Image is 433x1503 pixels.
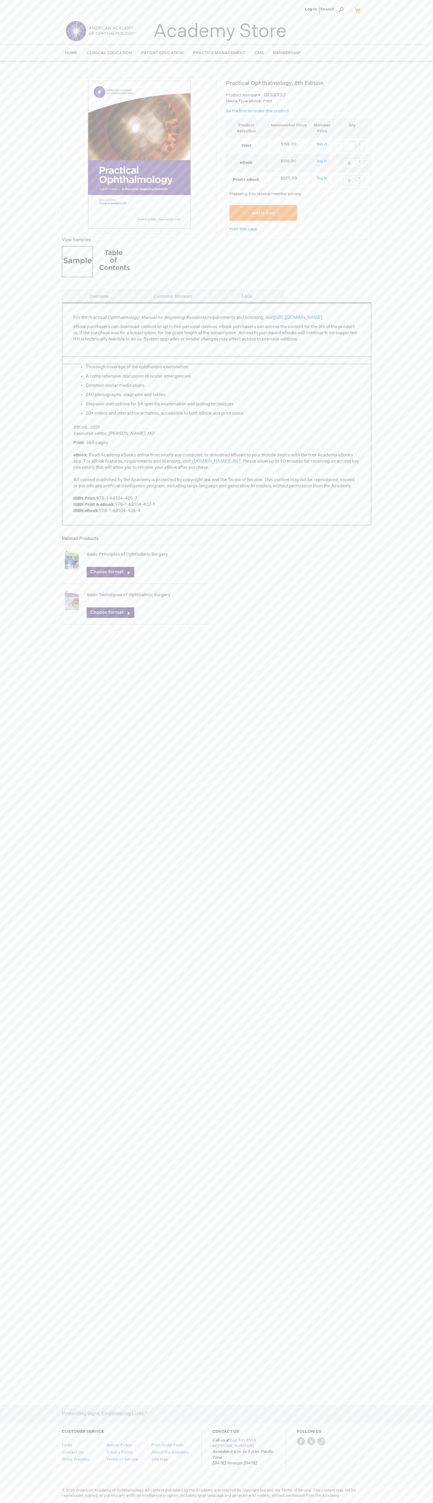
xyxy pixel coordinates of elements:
a: CME [250,45,268,61]
a: Log In [305,7,317,12]
strong: eBook [229,160,263,166]
a: Return Policy [106,1443,132,1448]
span: Home [65,50,77,55]
input: Qty [343,158,355,168]
span: Please to receive member pricing [229,191,301,196]
p: eBook purchasers can download content on up to five personal devices. eBook purchasers can access... [73,324,360,342]
div: 0230013U [264,92,285,98]
a: Membership [268,45,305,61]
img: Facebook [297,1437,305,1445]
img: Practical Ophthalmology, 8th Edition [65,81,213,229]
span: Add to Cart [252,211,275,216]
a: Overview [62,290,136,302]
div: - [355,146,364,151]
div: + [355,175,364,181]
a: log in [317,176,327,181]
input: Qty [343,141,355,151]
strong: Product Number [226,93,262,98]
td: $225.00 [266,172,311,189]
strong: Related Products [62,536,98,541]
img: Basic Principles of Ophthalmic Surgery [62,547,82,572]
th: Member Price [311,119,334,138]
li: Thorough coverage of the ophthalmic examination [86,364,360,370]
a: Be the first to review this product [226,109,289,113]
a: Contact Us [62,1450,84,1455]
div: For the requirements and licensing, visit . [73,315,360,342]
p: : 360 pages : Read Academy eBooks online from nearly any computer, or download eBooks to your mob... [73,440,360,514]
li: Stepwise instructions for 54 specific examination and testing techniques [86,401,360,407]
p: View Samples [62,237,217,243]
em: Practical Ophthalmology: Manual for Beginning Residents, [88,315,207,320]
div: + [355,141,364,147]
span: Membership [273,50,301,55]
img: Basic Techniques of Ophthalmic Surgery [62,588,82,613]
th: Nonmember Price [266,119,311,138]
strong: ISBN Print & eBook: [73,502,115,507]
a: Terms of Service [106,1457,138,1462]
span: Search [320,3,344,15]
div: - [355,163,364,168]
li: 240 photographs, diagrams and tables [86,392,360,398]
a: About the Academy [151,1450,189,1455]
th: Product Selection [226,119,267,138]
span: © 2025 American Academy of Ophthalmology. All content published by the Academy is protected by co... [57,1488,376,1498]
a: Print Order Form [151,1443,184,1448]
span: Practical Ophthalmology, 8th Edition [226,80,324,87]
a: Order Tracking [62,1457,90,1462]
a: Basic Techniques of Ophthalmic Surgery [87,592,171,597]
a: Site Map [151,1457,168,1462]
em: Available 8 a.m. to 5 p.m. Pacific Time [DATE] through [DATE] [212,1449,273,1466]
span: Patient Education [141,50,184,55]
td: $135.00 [266,155,311,172]
button: Add to Cart [229,205,297,221]
div: - [355,180,364,185]
strong: ISBN eBook: [73,508,99,513]
img: Click to view [99,246,130,277]
li: 20+ videos and interactive activities, accessible to both eBook and print users [86,410,360,417]
span: CME [254,50,264,55]
a: Clinical Education [82,45,136,61]
a: Patient Education [136,45,188,61]
a: Choose format [87,567,134,577]
a: Print this page [229,225,257,233]
a: [DOMAIN_NAME][URL] [192,459,240,464]
a: FOLLOW US [297,1429,322,1434]
a: log in [317,142,327,147]
img: Click to view [62,246,93,277]
a: Privacy Policy [106,1450,133,1455]
a: Basic Principles of Ophthalmic Surgery [87,552,168,557]
a: [PHONE_NUMBER] [216,1443,254,1448]
em: 8th ed., 2021 Executive editor, [PERSON_NAME], MD [73,425,154,436]
a: Choose format [87,607,134,618]
strong: Print [229,143,263,149]
a: FAQs [62,1443,72,1448]
span: Clinical Education [87,50,132,55]
p: Call us at or [212,1437,275,1466]
strong: Print [73,440,84,445]
li: A comprehensive discussion of ocular emergencies [86,373,360,379]
a: FAQs [210,290,284,302]
p: eBook, Print [226,98,371,104]
strong: eBook [73,452,87,458]
td: $155.00 [266,138,311,155]
strong: Media Type: [226,99,249,104]
span: Practice Management [193,50,245,55]
a: log in [317,159,327,164]
th: Qty [334,119,371,138]
a: 866.561.8558 [230,1438,256,1443]
a: CONTACT US [212,1429,239,1434]
strong: Print + eBook [229,177,263,183]
img: instagram [318,1437,325,1445]
strong: ISBN Print: [73,496,96,501]
a: CUSTOMER SERVICE [62,1429,104,1434]
a: Academy Store [153,20,287,43]
a: log in [242,191,252,196]
a: Customer Reviews [136,290,210,302]
a: [URL][DOMAIN_NAME] [274,315,322,320]
img: Twitter [307,1437,315,1445]
a: Practice Management [188,45,250,61]
li: Common ocular medications [86,383,360,389]
input: Qty [343,175,355,185]
div: + [355,158,364,164]
h4: Protecting Sight. Empowering Lives.® [62,1411,147,1417]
